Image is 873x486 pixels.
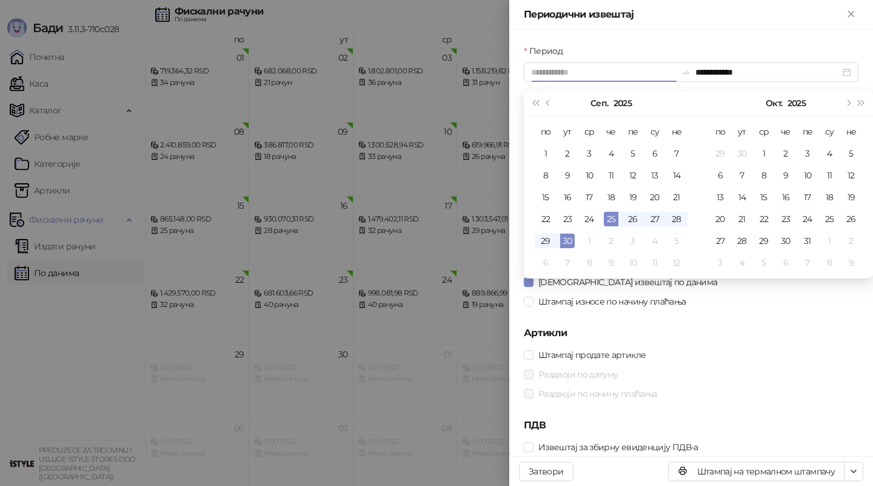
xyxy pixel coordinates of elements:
[622,208,644,230] td: 2025-09-26
[778,212,793,226] div: 23
[778,168,793,183] div: 9
[800,190,815,204] div: 17
[775,208,797,230] td: 2025-10-23
[578,121,600,143] th: ср
[666,143,687,164] td: 2025-09-07
[818,252,840,274] td: 2025-11-08
[524,326,858,340] h5: Артикли
[822,146,837,161] div: 4
[524,44,570,58] label: Период
[604,255,618,270] div: 9
[582,212,597,226] div: 24
[731,164,753,186] td: 2025-10-07
[626,255,640,270] div: 10
[709,252,731,274] td: 2025-11-03
[535,252,557,274] td: 2025-10-06
[542,91,555,115] button: Претходни месец (PageUp)
[533,348,651,362] span: Штампај продате артикле
[647,255,662,270] div: 11
[775,143,797,164] td: 2025-10-02
[538,212,553,226] div: 22
[669,146,684,161] div: 7
[731,121,753,143] th: ут
[666,252,687,274] td: 2025-10-12
[582,255,597,270] div: 8
[626,168,640,183] div: 12
[644,164,666,186] td: 2025-09-13
[538,234,553,248] div: 29
[644,208,666,230] td: 2025-09-27
[600,252,622,274] td: 2025-10-09
[753,121,775,143] th: ср
[840,252,862,274] td: 2025-11-09
[533,387,661,400] span: Раздвоји по начину плаћања
[753,143,775,164] td: 2025-10-01
[822,190,837,204] div: 18
[600,186,622,208] td: 2025-09-18
[818,208,840,230] td: 2025-10-25
[626,234,640,248] div: 3
[753,164,775,186] td: 2025-10-08
[757,212,771,226] div: 22
[622,252,644,274] td: 2025-10-10
[622,164,644,186] td: 2025-09-12
[778,255,793,270] div: 6
[844,7,858,22] button: Close
[668,462,845,481] button: Штампај на термалном штампачу
[622,186,644,208] td: 2025-09-19
[582,168,597,183] div: 10
[844,168,858,183] div: 12
[778,146,793,161] div: 2
[709,121,731,143] th: по
[578,143,600,164] td: 2025-09-03
[709,230,731,252] td: 2025-10-27
[775,252,797,274] td: 2025-11-06
[709,143,731,164] td: 2025-09-29
[666,186,687,208] td: 2025-09-21
[753,186,775,208] td: 2025-10-15
[800,168,815,183] div: 10
[582,146,597,161] div: 3
[766,91,782,115] button: Изабери месец
[529,91,542,115] button: Претходна година (Control + left)
[666,121,687,143] th: не
[788,91,806,115] button: Изабери годину
[681,67,691,77] span: swap-right
[775,230,797,252] td: 2025-10-30
[822,234,837,248] div: 1
[840,121,862,143] th: не
[535,230,557,252] td: 2025-09-29
[519,462,574,481] button: Затвори
[822,212,837,226] div: 25
[757,168,771,183] div: 8
[604,146,618,161] div: 4
[713,146,727,161] div: 29
[669,190,684,204] div: 21
[797,186,818,208] td: 2025-10-17
[604,168,618,183] div: 11
[797,208,818,230] td: 2025-10-24
[778,234,793,248] div: 30
[818,230,840,252] td: 2025-11-01
[731,208,753,230] td: 2025-10-21
[666,230,687,252] td: 2025-10-05
[600,208,622,230] td: 2025-09-25
[582,190,597,204] div: 17
[533,275,722,289] span: [DEMOGRAPHIC_DATA] извештај по данима
[731,230,753,252] td: 2025-10-28
[535,208,557,230] td: 2025-09-22
[778,190,793,204] div: 16
[709,208,731,230] td: 2025-10-20
[822,255,837,270] div: 8
[535,143,557,164] td: 2025-09-01
[524,418,858,433] h5: ПДВ
[560,190,575,204] div: 16
[614,91,632,115] button: Изабери годину
[578,252,600,274] td: 2025-10-08
[626,146,640,161] div: 5
[753,230,775,252] td: 2025-10-29
[840,230,862,252] td: 2025-11-02
[713,190,727,204] div: 13
[557,143,578,164] td: 2025-09-02
[669,212,684,226] div: 28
